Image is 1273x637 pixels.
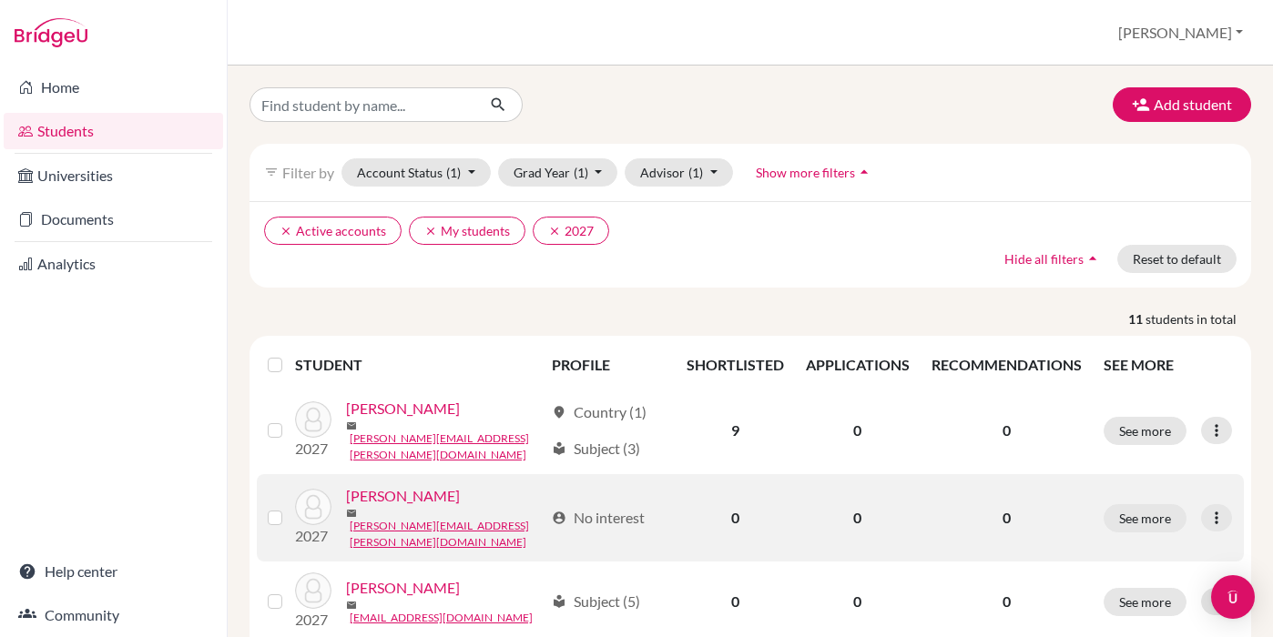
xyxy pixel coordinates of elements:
[350,610,533,626] a: [EMAIL_ADDRESS][DOMAIN_NAME]
[1110,15,1251,50] button: [PERSON_NAME]
[295,438,331,460] p: 2027
[921,343,1093,387] th: RECOMMENDATIONS
[295,525,331,547] p: 2027
[1146,309,1251,329] span: students in total
[346,508,357,519] span: mail
[552,507,645,529] div: No interest
[4,553,223,590] a: Help center
[989,245,1117,273] button: Hide all filtersarrow_drop_up
[676,474,795,561] td: 0
[552,591,640,612] div: Subject (5)
[1117,245,1237,273] button: Reset to default
[424,225,437,238] i: clear
[295,401,331,438] img: Arnez, Benjamin
[932,420,1082,441] p: 0
[533,217,609,245] button: clear2027
[250,87,475,122] input: Find student by name...
[346,600,357,611] span: mail
[346,398,460,420] a: [PERSON_NAME]
[1211,575,1255,619] div: Open Intercom Messenger
[1113,87,1251,122] button: Add student
[264,217,402,245] button: clearActive accounts
[795,343,921,387] th: APPLICATIONS
[855,163,873,181] i: arrow_drop_up
[1104,504,1186,532] button: See more
[4,69,223,106] a: Home
[280,225,292,238] i: clear
[350,430,544,463] a: [PERSON_NAME][EMAIL_ADDRESS][PERSON_NAME][DOMAIN_NAME]
[552,441,566,456] span: local_library
[346,485,460,507] a: [PERSON_NAME]
[4,113,223,149] a: Students
[264,165,279,179] i: filter_list
[625,158,733,187] button: Advisor(1)
[932,507,1082,529] p: 0
[1004,251,1084,267] span: Hide all filters
[282,164,334,181] span: Filter by
[574,165,588,180] span: (1)
[552,405,566,420] span: location_on
[688,165,703,180] span: (1)
[295,489,331,525] img: Cardona, Carlos
[676,343,795,387] th: SHORTLISTED
[1128,309,1146,329] strong: 11
[756,165,855,180] span: Show more filters
[409,217,525,245] button: clearMy students
[4,201,223,238] a: Documents
[446,165,461,180] span: (1)
[676,387,795,474] td: 9
[295,343,541,387] th: STUDENT
[1084,249,1102,268] i: arrow_drop_up
[350,518,544,551] a: [PERSON_NAME][EMAIL_ADDRESS][PERSON_NAME][DOMAIN_NAME]
[4,246,223,282] a: Analytics
[740,158,889,187] button: Show more filtersarrow_drop_up
[346,577,460,599] a: [PERSON_NAME]
[1093,343,1244,387] th: SEE MORE
[15,18,87,47] img: Bridge-U
[552,438,640,460] div: Subject (3)
[498,158,618,187] button: Grad Year(1)
[932,591,1082,612] p: 0
[1104,588,1186,616] button: See more
[4,157,223,194] a: Universities
[552,401,647,423] div: Country (1)
[341,158,491,187] button: Account Status(1)
[552,511,566,525] span: account_circle
[1104,417,1186,445] button: See more
[295,609,331,631] p: 2027
[541,343,676,387] th: PROFILE
[552,594,566,609] span: local_library
[295,572,331,609] img: Castro, Leonardo
[548,225,561,238] i: clear
[346,420,357,431] span: mail
[4,597,223,633] a: Community
[795,474,921,561] td: 0
[795,387,921,474] td: 0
